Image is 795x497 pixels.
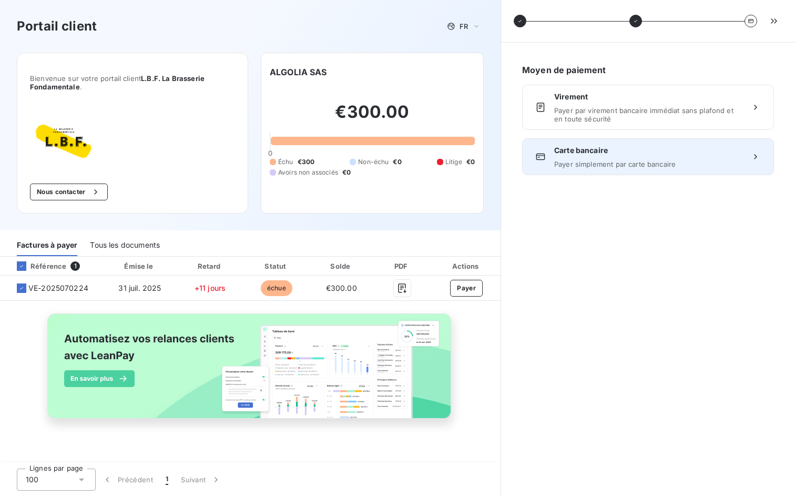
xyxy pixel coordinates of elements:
[261,280,292,296] span: échue
[118,283,161,292] span: 31 juil. 2025
[342,168,351,177] span: €0
[159,469,175,491] button: 1
[38,307,463,437] img: banner
[195,283,226,292] span: +11 jours
[70,261,80,271] span: 1
[30,74,205,91] span: L.B.F. La Brasserie Fondamentale
[466,157,475,167] span: €0
[30,184,108,200] button: Nous contacter
[96,469,159,491] button: Précédent
[393,157,401,167] span: €0
[17,234,77,256] div: Factures à payer
[298,157,315,167] span: €300
[278,168,338,177] span: Avoirs non associés
[554,106,742,123] span: Payer par virement bancaire immédiat sans plafond et en toute sécurité
[358,157,389,167] span: Non-échu
[311,261,371,271] div: Solde
[105,261,174,271] div: Émise le
[278,157,293,167] span: Échu
[375,261,429,271] div: PDF
[175,469,228,491] button: Suivant
[270,66,327,78] h6: ALGOLIA SAS
[433,261,500,271] div: Actions
[30,116,97,167] img: Company logo
[450,280,483,297] button: Payer
[90,234,160,256] div: Tous les documents
[246,261,307,271] div: Statut
[28,283,88,293] span: VE-2025070224
[445,157,462,167] span: Litige
[268,149,272,157] span: 0
[179,261,242,271] div: Retard
[554,92,742,102] span: Virement
[17,17,97,36] h3: Portail client
[522,64,774,76] h6: Moyen de paiement
[8,261,66,271] div: Référence
[30,74,235,91] span: Bienvenue sur votre portail client .
[270,102,475,133] h2: €300.00
[460,22,468,31] span: FR
[554,145,742,156] span: Carte bancaire
[554,160,742,168] span: Payer simplement par carte bancaire
[166,474,168,485] span: 1
[326,283,357,292] span: €300.00
[26,474,38,485] span: 100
